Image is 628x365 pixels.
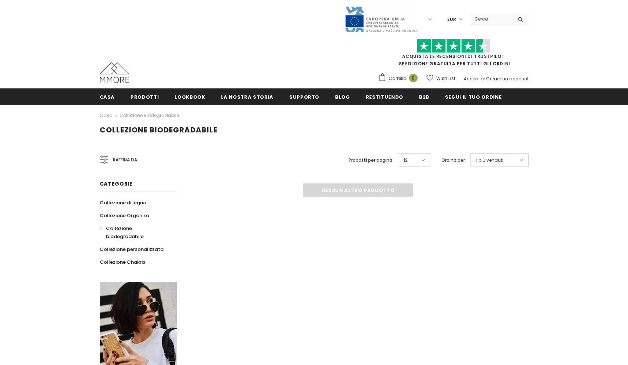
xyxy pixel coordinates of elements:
[100,246,164,253] span: Collezione personalizzata
[389,75,406,82] span: Carrello
[419,88,429,105] a: B2B
[100,125,217,135] span: Collezione biodegradabile
[100,94,115,101] span: Casa
[426,72,455,85] a: Wish List
[366,88,403,105] a: Restituendo
[404,157,408,164] span: 12
[417,39,490,53] img: Fidati di Pilot Stars
[366,94,403,101] span: Restituendo
[481,76,485,82] span: or
[378,73,421,84] a: Carrello 0
[100,209,149,222] a: Collezione Organika
[445,88,502,105] a: Segui il tuo ordine
[445,94,502,101] span: Segui il tuo ordine
[131,94,159,101] span: Prodotti
[464,76,480,82] a: Accedi
[100,259,145,266] span: Collezione Chakra
[335,94,350,101] span: Blog
[289,94,319,101] span: supporto
[289,88,319,105] a: supporto
[436,75,455,82] span: Wish List
[378,42,529,67] span: SPEDIZIONE GRATUITA PER TUTTI GLI ORDINI
[113,156,137,164] span: Raffina da
[419,94,429,101] span: B2B
[470,14,512,24] input: Search Site
[106,225,144,240] span: Collezione biodegradabile
[441,157,465,164] label: Ordina per
[447,16,456,23] span: EUR
[349,157,392,164] label: Prodotti per pagina
[345,16,418,22] a: Javni Razpis
[100,62,129,83] img: Casi MMORE
[100,222,169,243] a: Collezione biodegradabile
[100,88,115,105] a: Casa
[221,88,273,105] a: La nostra storia
[175,88,205,105] a: Lookbook
[175,94,205,101] span: Lookbook
[100,256,145,269] a: Collezione Chakra
[100,243,164,256] a: Collezione personalizzata
[486,76,529,82] a: Creare un account
[100,199,146,206] span: Collezione di legno
[409,74,418,82] span: 0
[476,157,503,164] span: I più venduti
[335,88,350,105] a: Blog
[120,112,179,118] a: Collezione biodegradabile
[402,53,505,59] a: Acquista le recensioni di TrustPilot
[100,212,149,219] span: Collezione Organika
[345,6,418,33] img: Javni Razpis
[100,111,113,120] a: Casa
[100,180,133,187] span: Categorie
[131,88,159,105] a: Prodotti
[100,196,146,209] a: Collezione di legno
[221,94,273,101] span: La nostra storia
